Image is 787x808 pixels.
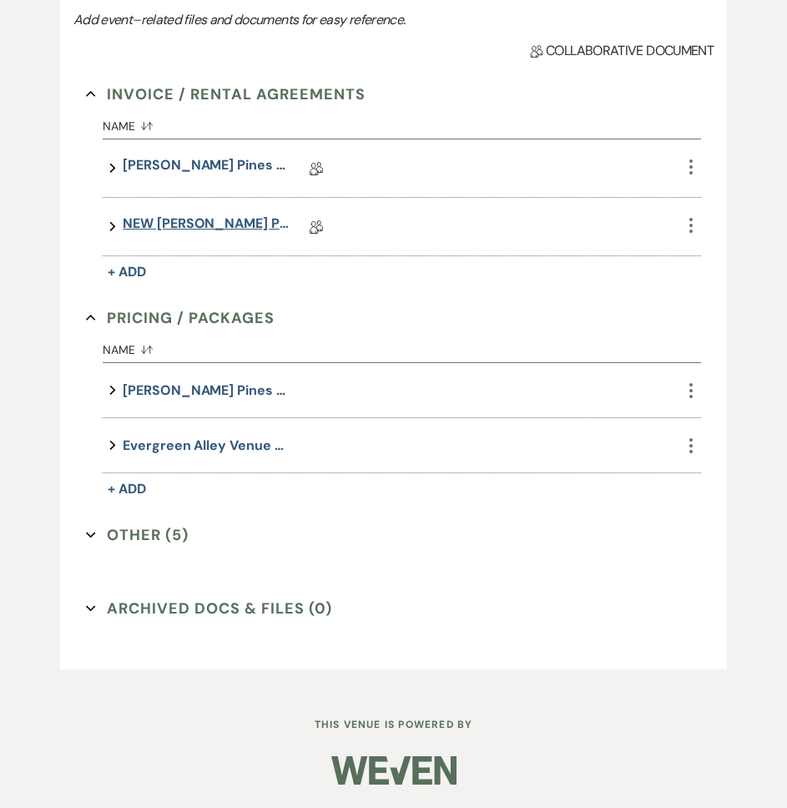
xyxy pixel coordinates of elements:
[331,745,457,804] img: Weven Logo
[86,596,332,621] button: Archived Docs & Files (0)
[123,214,290,240] a: NEW [PERSON_NAME] Pines Contract
[73,9,658,31] p: Add event–related files and documents for easy reference.
[103,155,123,181] button: expand
[103,107,680,139] button: Name
[530,41,714,61] span: Collaborative document
[103,379,123,401] button: expand
[108,263,146,280] span: + Add
[108,480,146,497] span: + Add
[103,214,123,240] button: expand
[103,331,680,362] button: Name
[123,379,290,401] button: [PERSON_NAME] Pines Venue Guide
[103,477,151,501] button: + Add
[86,306,275,331] button: Pricing / Packages
[103,260,151,284] button: + Add
[86,523,189,548] button: Other (5)
[123,434,290,457] button: Evergreen Alley Venue Guide
[123,155,290,181] a: [PERSON_NAME] Pines Contract
[103,434,123,457] button: expand
[86,82,366,107] button: Invoice / Rental Agreements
